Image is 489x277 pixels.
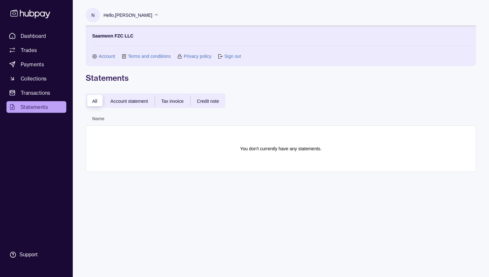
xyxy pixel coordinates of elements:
span: Credit note [197,99,219,104]
p: Saamwon FZC LLC [92,32,134,39]
a: Collections [6,73,66,84]
a: Payments [6,59,66,70]
p: You don't currently have any statements. [240,145,322,152]
span: Collections [21,75,47,82]
a: Terms and conditions [128,53,171,60]
a: Trades [6,44,66,56]
a: Sign out [224,53,241,60]
a: Transactions [6,87,66,99]
a: Support [6,248,66,261]
a: Privacy policy [184,53,212,60]
span: Transactions [21,89,50,97]
p: Name [92,116,104,121]
div: Support [19,251,38,258]
span: All [92,99,97,104]
div: documentTypes [86,93,225,108]
span: Trades [21,46,37,54]
span: Payments [21,60,44,68]
a: Dashboard [6,30,66,42]
a: Statements [6,101,66,113]
p: Hello, [PERSON_NAME] [103,12,152,19]
span: Tax invoice [161,99,184,104]
span: Statements [21,103,48,111]
span: Dashboard [21,32,46,40]
p: N [91,12,94,19]
a: Account [99,53,115,60]
span: Account statement [111,99,148,104]
h1: Statements [86,73,476,83]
